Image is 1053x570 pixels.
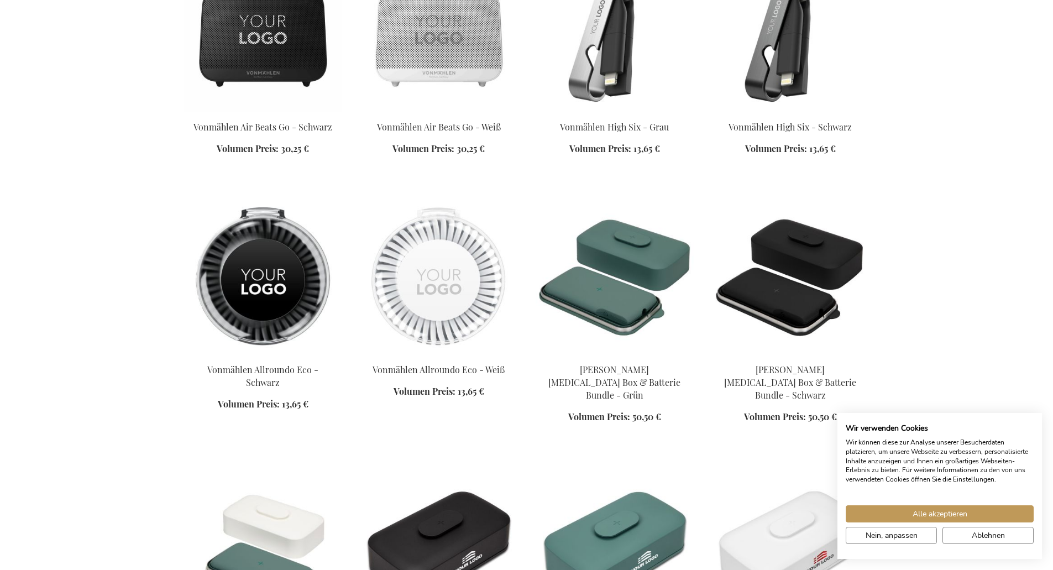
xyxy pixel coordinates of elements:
[282,398,308,410] span: 13,65 €
[711,107,869,118] a: Vonmählen High Six
[392,143,485,155] a: Volumen Preis: 30,25 €
[568,411,630,422] span: Volumen Preis:
[809,143,836,154] span: 13,65 €
[846,527,937,544] button: cookie Einstellungen anpassen
[745,143,807,154] span: Volumen Preis:
[218,398,280,410] span: Volumen Preis:
[846,438,1034,484] p: Wir können diese zur Analyse unserer Besucherdaten platzieren, um unsere Webseite zu verbessern, ...
[207,364,318,388] a: Vonmählen Allroundo Eco - Schwarz
[360,107,518,118] a: Vonmahlen Air Beats GO
[394,385,484,398] a: Volumen Preis: 13,65 €
[360,350,518,360] a: allroundo® eco vonmahlen
[568,411,661,423] a: Volumen Preis: 50,50 €
[744,411,837,423] a: Volumen Preis: 50,50 €
[729,121,852,133] a: Vonmählen High Six - Schwarz
[560,121,669,133] a: Vonmählen High Six - Grau
[972,530,1005,541] span: Ablehnen
[184,200,342,354] img: allroundo® eco vonmahlen
[548,364,680,401] a: [PERSON_NAME] [MEDICAL_DATA] Box & Batterie Bundle - Grün
[193,121,332,133] a: Vonmählen Air Beats Go - Schwarz
[913,508,967,520] span: Alle akzeptieren
[458,385,484,397] span: 13,65 €
[536,350,694,360] a: Stolp Digital Detox Box & Battery Bundle - Green
[569,143,660,155] a: Volumen Preis: 13,65 €
[218,398,308,411] a: Volumen Preis: 13,65 €
[217,143,309,155] a: Volumen Preis: 30,25 €
[184,350,342,360] a: allroundo® eco vonmahlen
[632,411,661,422] span: 50,50 €
[745,143,836,155] a: Volumen Preis: 13,65 €
[846,505,1034,522] button: Akzeptieren Sie alle cookies
[457,143,485,154] span: 30,25 €
[373,364,505,375] a: Vonmählen Allroundo Eco - Weiß
[724,364,856,401] a: [PERSON_NAME] [MEDICAL_DATA] Box & Batterie Bundle - Schwarz
[744,411,806,422] span: Volumen Preis:
[536,200,694,354] img: Stolp Digital Detox Box & Battery Bundle - Green
[281,143,309,154] span: 30,25 €
[536,107,694,118] a: The All-in-One Backup Cable Vonmahlen high six
[808,411,837,422] span: 50,50 €
[866,530,918,541] span: Nein, anpassen
[392,143,454,154] span: Volumen Preis:
[711,200,869,354] img: Stolp Digital Detox Box & Battery Bundle
[184,107,342,118] a: Vonmahlen Air Beats GO
[217,143,279,154] span: Volumen Preis:
[360,200,518,354] img: allroundo® eco vonmahlen
[633,143,660,154] span: 13,65 €
[569,143,631,154] span: Volumen Preis:
[711,350,869,360] a: Stolp Digital Detox Box & Battery Bundle
[942,527,1034,544] button: Alle verweigern cookies
[377,121,501,133] a: Vonmählen Air Beats Go - Weiß
[846,423,1034,433] h2: Wir verwenden Cookies
[394,385,455,397] span: Volumen Preis:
